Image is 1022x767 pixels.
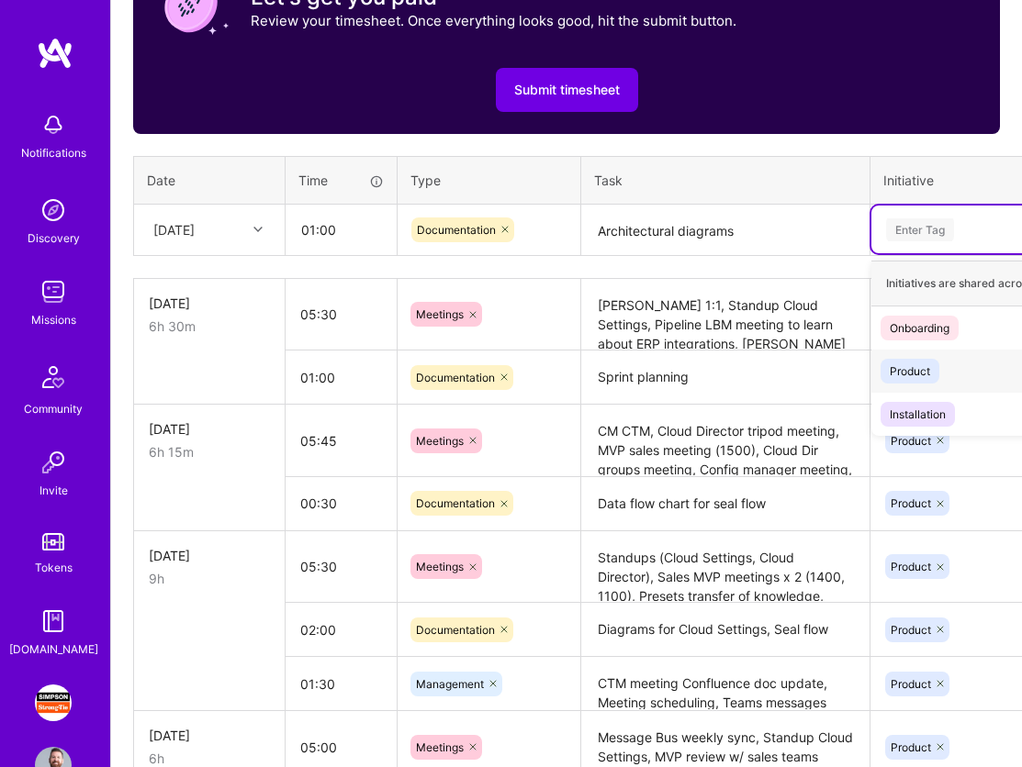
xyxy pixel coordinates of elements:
[149,569,270,588] div: 9h
[134,157,286,205] th: Date
[149,419,270,439] div: [DATE]
[286,660,397,708] input: HH:MM
[890,361,930,381] div: Product
[35,684,72,721] img: Simpson Strong-Tie: Product Manager AD
[583,281,868,350] textarea: [PERSON_NAME] 1:1, Standup Cloud Settings, Pipeline LBM meeting to learn about ERP integrations, ...
[251,11,736,30] p: Review your timesheet. Once everything looks good, hit the submit button.
[39,481,68,500] div: Invite
[416,496,495,510] span: Documentation
[514,81,620,99] span: Submit timesheet
[891,496,931,510] span: Product
[891,560,931,573] span: Product
[583,406,868,475] textarea: CM CTM, Cloud Director tripod meeting, MVP sales meeting (1500), Cloud Dir groups meeting, Config...
[398,157,581,205] th: Type
[416,434,464,448] span: Meetings
[35,444,72,481] img: Invite
[286,206,396,254] input: HH:MM
[149,317,270,336] div: 6h 30m
[891,740,931,754] span: Product
[253,225,263,234] i: icon Chevron
[286,417,397,465] input: HH:MM
[31,310,76,329] div: Missions
[149,546,270,565] div: [DATE]
[583,352,868,403] textarea: Sprint planning
[35,273,72,310] img: teamwork
[286,290,397,339] input: HH:MM
[153,220,195,239] div: [DATE]
[891,677,931,691] span: Product
[583,479,868,529] textarea: Data flow chart for seal flow
[286,606,397,654] input: HH:MM
[416,560,464,573] span: Meetings
[583,206,868,255] textarea: Architectural diagrams
[496,68,638,112] button: Submit timesheet
[31,355,75,399] img: Community
[35,603,72,639] img: guide book
[886,216,954,244] div: Enter Tag
[149,442,270,461] div: 6h 15m
[35,558,73,577] div: Tokens
[416,307,464,321] span: Meetings
[35,106,72,143] img: bell
[149,294,270,313] div: [DATE]
[416,623,495,637] span: Documentation
[286,479,397,528] input: HH:MM
[416,677,484,691] span: Management
[891,434,931,448] span: Product
[891,623,931,637] span: Product
[30,684,76,721] a: Simpson Strong-Tie: Product Manager AD
[417,223,496,237] span: Documentation
[416,740,464,754] span: Meetings
[42,533,64,550] img: tokens
[35,192,72,228] img: discovery
[9,639,98,659] div: [DOMAIN_NAME]
[583,659,868,709] textarea: CTM meeting Confluence doc update, Meeting scheduling, Teams messages
[286,542,397,591] input: HH:MM
[298,171,384,190] div: Time
[286,353,397,402] input: HH:MM
[581,157,870,205] th: Task
[416,371,495,384] span: Documentation
[37,37,73,70] img: logo
[890,405,946,424] div: Installation
[890,318,949,338] div: Onboarding
[583,533,868,602] textarea: Standups (Cloud Settings, Cloud Director), Sales MVP meetings x 2 (1400, 1100), Presets transfer ...
[28,228,80,248] div: Discovery
[21,143,86,162] div: Notifications
[24,399,83,418] div: Community
[149,726,270,745] div: [DATE]
[583,605,868,655] textarea: Diagrams for Cloud Settings, Seal flow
